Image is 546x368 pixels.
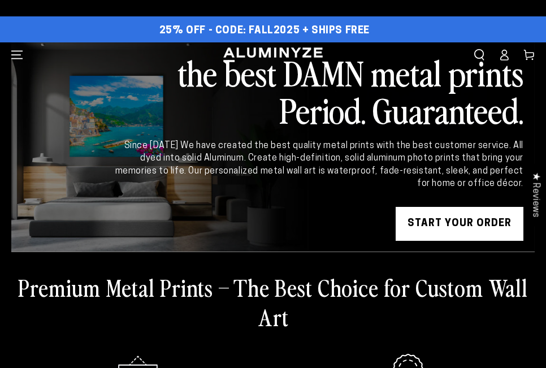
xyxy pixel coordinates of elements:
[222,46,324,63] img: Aluminyze
[5,42,29,67] summary: Menu
[159,25,370,37] span: 25% OFF - Code: FALL2025 + Ships Free
[525,163,546,226] div: Click to open Judge.me floating reviews tab
[113,54,523,128] h2: the best DAMN metal prints Period. Guaranteed.
[467,42,492,67] summary: Search our site
[113,140,523,191] div: Since [DATE] We have created the best quality metal prints with the best customer service. All dy...
[11,272,535,331] h2: Premium Metal Prints – The Best Choice for Custom Wall Art
[396,207,523,241] a: START YOUR Order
